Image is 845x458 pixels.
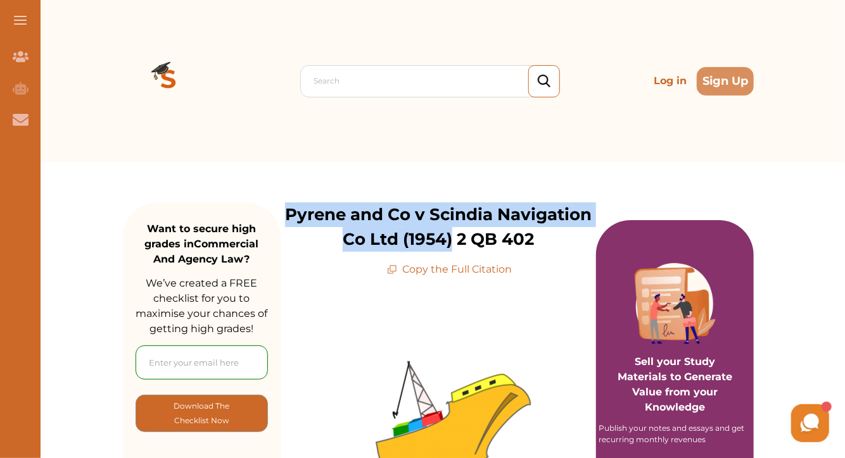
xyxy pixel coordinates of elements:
img: search_icon [538,75,550,88]
p: Copy the Full Citation [387,262,512,277]
p: Pyrene and Co v Scindia Navigation Co Ltd (1954) 2 QB 402 [281,202,596,252]
strong: Want to secure high grades in Commercial And Agency Law ? [145,223,259,265]
button: Sign Up [697,67,754,96]
iframe: HelpCrunch [541,401,832,445]
input: Enter your email here [136,345,268,380]
span: We’ve created a FREE checklist for you to maximise your chances of getting high grades! [136,277,268,335]
button: [object Object] [136,395,268,432]
img: Purple card image [635,263,716,344]
p: Log in [649,68,692,94]
p: Download The Checklist Now [162,399,242,428]
img: Logo [123,35,214,127]
p: Sell your Study Materials to Generate Value from your Knowledge [609,319,741,415]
